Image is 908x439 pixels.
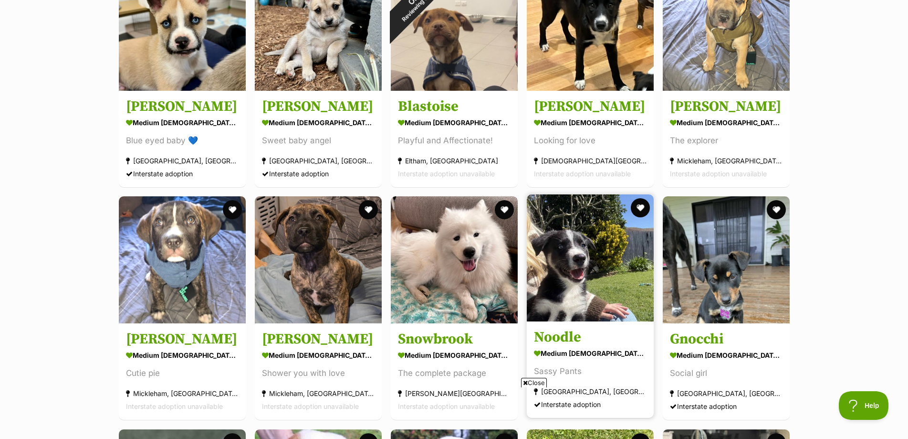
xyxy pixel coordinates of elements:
[534,329,647,347] h3: Noodle
[126,154,239,167] div: [GEOGRAPHIC_DATA], [GEOGRAPHIC_DATA]
[670,116,783,129] div: medium [DEMOGRAPHIC_DATA] Dog
[126,387,239,400] div: Mickleham, [GEOGRAPHIC_DATA]
[126,349,239,363] div: medium [DEMOGRAPHIC_DATA] Dog
[262,154,375,167] div: [GEOGRAPHIC_DATA], [GEOGRAPHIC_DATA]
[391,323,518,420] a: Snowbrook medium [DEMOGRAPHIC_DATA] Dog The complete package [PERSON_NAME][GEOGRAPHIC_DATA] Inter...
[670,331,783,349] h3: Gnocchi
[126,367,239,380] div: Cutie pie
[670,97,783,116] h3: [PERSON_NAME]
[398,349,511,363] div: medium [DEMOGRAPHIC_DATA] Dog
[126,97,239,116] h3: [PERSON_NAME]
[534,170,631,178] span: Interstate adoption unavailable
[223,391,686,434] iframe: Advertisement
[839,391,889,420] iframe: Help Scout Beacon - Open
[126,116,239,129] div: medium [DEMOGRAPHIC_DATA] Dog
[398,154,511,167] div: Eltham, [GEOGRAPHIC_DATA]
[670,400,783,413] div: Interstate adoption
[670,134,783,147] div: The explorer
[398,116,511,129] div: medium [DEMOGRAPHIC_DATA] Dog
[521,378,547,387] span: Close
[119,196,246,323] img: Tszyu
[534,154,647,167] div: [DEMOGRAPHIC_DATA][GEOGRAPHIC_DATA], [GEOGRAPHIC_DATA]
[398,331,511,349] h3: Snowbrook
[391,90,518,187] a: Blastoise medium [DEMOGRAPHIC_DATA] Dog Playful and Affectionate! Eltham, [GEOGRAPHIC_DATA] Inter...
[255,90,382,187] a: [PERSON_NAME] medium [DEMOGRAPHIC_DATA] Dog Sweet baby angel [GEOGRAPHIC_DATA], [GEOGRAPHIC_DATA]...
[255,196,382,323] img: Shields
[534,347,647,361] div: medium [DEMOGRAPHIC_DATA] Dog
[255,323,382,420] a: [PERSON_NAME] medium [DEMOGRAPHIC_DATA] Dog Shower you with love Mickleham, [GEOGRAPHIC_DATA] Int...
[767,200,786,219] button: favourite
[398,367,511,380] div: The complete package
[527,321,654,418] a: Noodle medium [DEMOGRAPHIC_DATA] Dog Sassy Pants [GEOGRAPHIC_DATA], [GEOGRAPHIC_DATA] Interstate ...
[534,385,647,398] div: [GEOGRAPHIC_DATA], [GEOGRAPHIC_DATA]
[663,196,790,323] img: Gnocchi
[126,403,223,411] span: Interstate adoption unavailable
[262,331,375,349] h3: [PERSON_NAME]
[398,170,495,178] span: Interstate adoption unavailable
[670,387,783,400] div: [GEOGRAPHIC_DATA], [GEOGRAPHIC_DATA]
[670,349,783,363] div: medium [DEMOGRAPHIC_DATA] Dog
[534,97,647,116] h3: [PERSON_NAME]
[527,194,654,321] img: Noodle
[670,367,783,380] div: Social girl
[262,134,375,147] div: Sweet baby angel
[262,116,375,129] div: medium [DEMOGRAPHIC_DATA] Dog
[391,196,518,323] img: Snowbrook
[126,134,239,147] div: Blue eyed baby 💙
[670,170,767,178] span: Interstate adoption unavailable
[119,90,246,187] a: [PERSON_NAME] medium [DEMOGRAPHIC_DATA] Dog Blue eyed baby 💙 [GEOGRAPHIC_DATA], [GEOGRAPHIC_DATA]...
[534,134,647,147] div: Looking for love
[262,367,375,380] div: Shower you with love
[119,323,246,420] a: [PERSON_NAME] medium [DEMOGRAPHIC_DATA] Dog Cutie pie Mickleham, [GEOGRAPHIC_DATA] Interstate ado...
[398,134,511,147] div: Playful and Affectionate!
[534,116,647,129] div: medium [DEMOGRAPHIC_DATA] Dog
[534,365,647,378] div: Sassy Pants
[126,167,239,180] div: Interstate adoption
[223,200,242,219] button: favourite
[359,200,378,219] button: favourite
[262,97,375,116] h3: [PERSON_NAME]
[663,90,790,187] a: [PERSON_NAME] medium [DEMOGRAPHIC_DATA] Dog The explorer Mickleham, [GEOGRAPHIC_DATA] Interstate ...
[262,349,375,363] div: medium [DEMOGRAPHIC_DATA] Dog
[631,198,650,217] button: favourite
[262,167,375,180] div: Interstate adoption
[495,200,514,219] button: favourite
[398,97,511,116] h3: Blastoise
[126,331,239,349] h3: [PERSON_NAME]
[527,90,654,187] a: [PERSON_NAME] medium [DEMOGRAPHIC_DATA] Dog Looking for love [DEMOGRAPHIC_DATA][GEOGRAPHIC_DATA],...
[391,83,518,93] a: On HoldReviewing applications
[670,154,783,167] div: Mickleham, [GEOGRAPHIC_DATA]
[663,323,790,420] a: Gnocchi medium [DEMOGRAPHIC_DATA] Dog Social girl [GEOGRAPHIC_DATA], [GEOGRAPHIC_DATA] Interstate...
